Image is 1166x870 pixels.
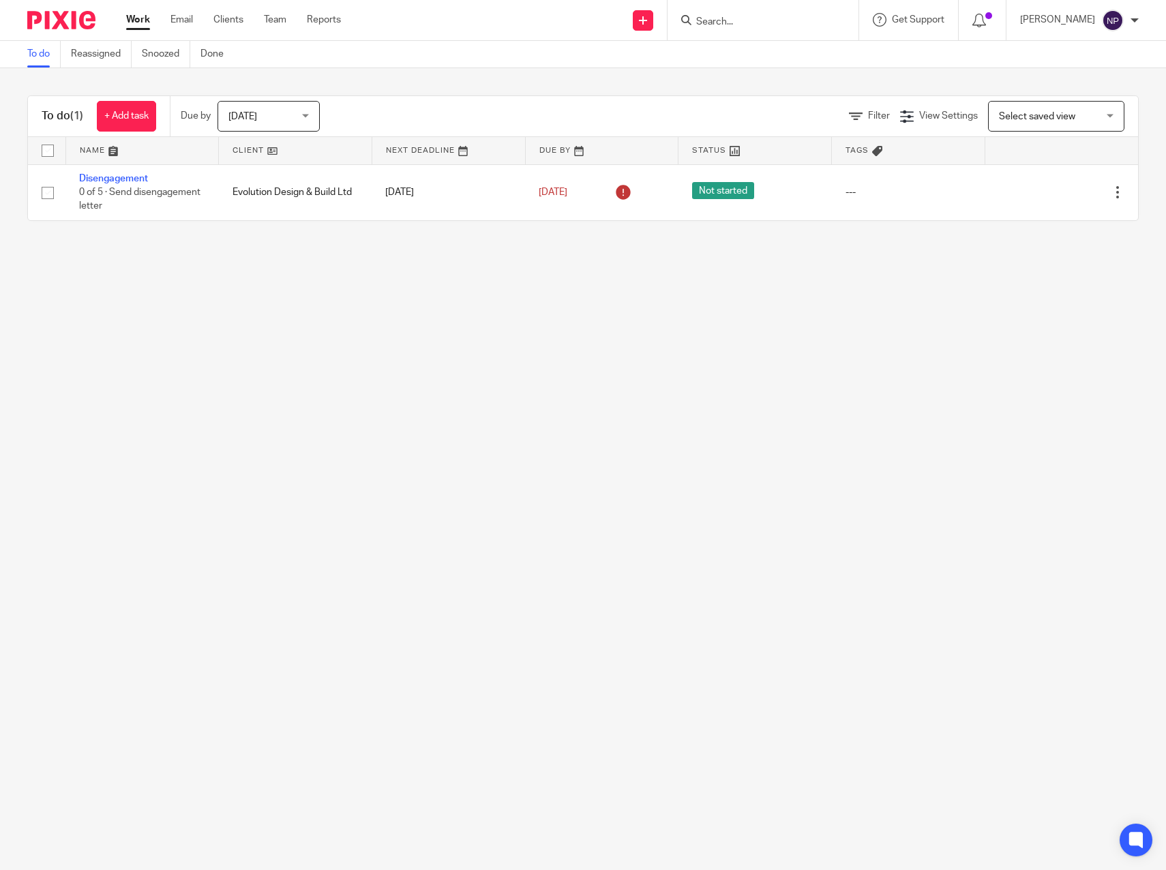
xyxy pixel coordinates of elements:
[228,112,257,121] span: [DATE]
[307,13,341,27] a: Reports
[372,164,525,220] td: [DATE]
[846,185,972,199] div: ---
[264,13,286,27] a: Team
[71,41,132,67] a: Reassigned
[70,110,83,121] span: (1)
[27,41,61,67] a: To do
[200,41,234,67] a: Done
[170,13,193,27] a: Email
[142,41,190,67] a: Snoozed
[695,16,818,29] input: Search
[1020,13,1095,27] p: [PERSON_NAME]
[27,11,95,29] img: Pixie
[213,13,243,27] a: Clients
[219,164,372,220] td: Evolution Design & Build Ltd
[692,182,754,199] span: Not started
[42,109,83,123] h1: To do
[181,109,211,123] p: Due by
[539,187,567,197] span: [DATE]
[892,15,944,25] span: Get Support
[79,174,148,183] a: Disengagement
[97,101,156,132] a: + Add task
[999,112,1075,121] span: Select saved view
[919,111,978,121] span: View Settings
[79,187,200,211] span: 0 of 5 · Send disengagement letter
[1102,10,1124,31] img: svg%3E
[126,13,150,27] a: Work
[846,147,869,154] span: Tags
[868,111,890,121] span: Filter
